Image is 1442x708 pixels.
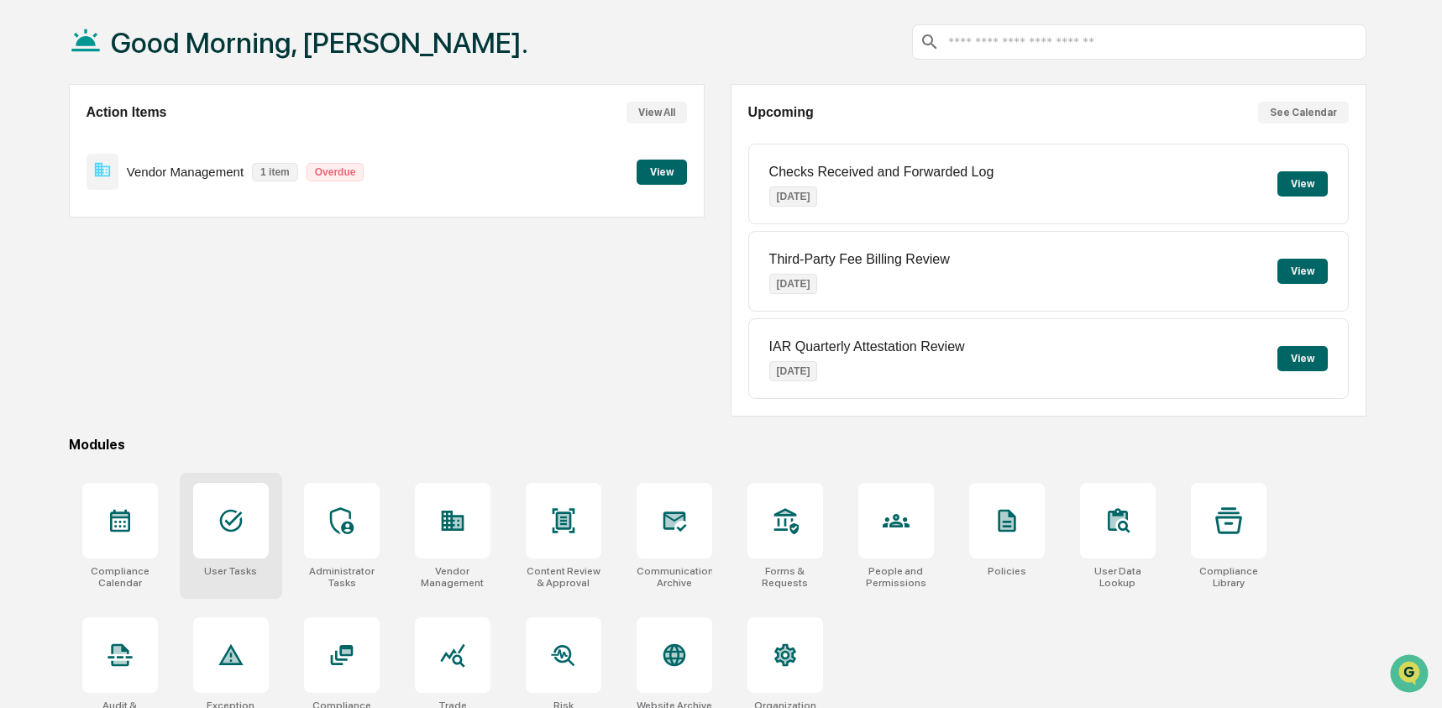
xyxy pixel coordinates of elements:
button: View [637,160,687,185]
div: 🗄️ [122,213,135,227]
div: 🖐️ [17,213,30,227]
iframe: Open customer support [1388,653,1434,698]
button: View All [627,102,687,123]
a: 🗄️Attestations [115,205,215,235]
button: View [1277,259,1328,284]
div: Start new chat [57,128,275,145]
p: [DATE] [769,274,818,294]
p: IAR Quarterly Attestation Review [769,339,965,354]
button: See Calendar [1258,102,1349,123]
div: Content Review & Approval [526,565,601,589]
img: 1746055101610-c473b297-6a78-478c-a979-82029cc54cd1 [17,128,47,159]
a: View [637,163,687,179]
p: [DATE] [769,186,818,207]
h2: Action Items [87,105,167,120]
span: Pylon [167,285,203,297]
span: Attestations [139,212,208,228]
div: Administrator Tasks [304,565,380,589]
h1: Good Morning, [PERSON_NAME]. [111,26,528,60]
p: Third-Party Fee Billing Review [769,252,950,267]
button: Start new chat [286,134,306,154]
div: 🔎 [17,245,30,259]
div: Vendor Management [415,565,490,589]
div: People and Permissions [858,565,934,589]
p: Overdue [307,163,364,181]
a: 🔎Data Lookup [10,237,113,267]
div: We're available if you need us! [57,145,212,159]
div: User Data Lookup [1080,565,1156,589]
p: How can we help? [17,35,306,62]
div: Policies [988,565,1026,577]
h2: Upcoming [748,105,814,120]
div: Compliance Calendar [82,565,158,589]
span: Preclearance [34,212,108,228]
a: Powered byPylon [118,284,203,297]
p: [DATE] [769,361,818,381]
p: Vendor Management [127,165,244,179]
div: Forms & Requests [747,565,823,589]
div: Compliance Library [1191,565,1266,589]
div: Modules [69,437,1366,453]
button: View [1277,346,1328,371]
p: Checks Received and Forwarded Log [769,165,994,180]
a: 🖐️Preclearance [10,205,115,235]
span: Data Lookup [34,244,106,260]
p: 1 item [252,163,298,181]
div: Communications Archive [637,565,712,589]
div: User Tasks [204,565,257,577]
button: View [1277,171,1328,197]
